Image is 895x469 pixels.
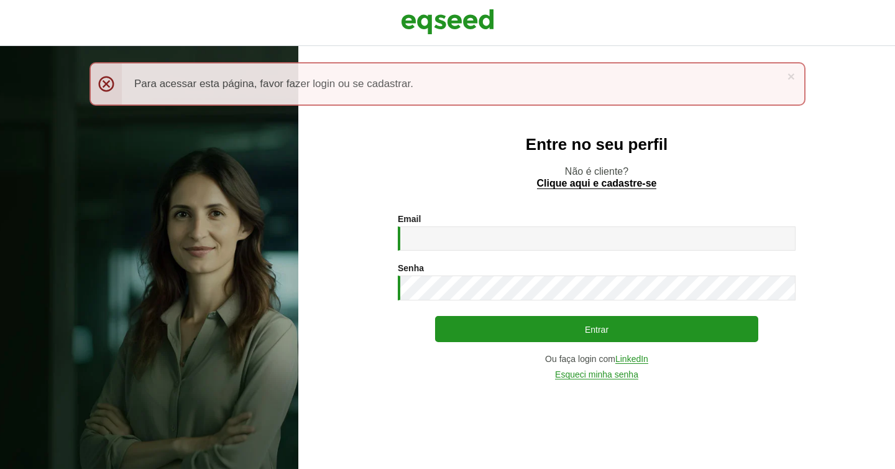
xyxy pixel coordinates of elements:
[89,62,805,106] div: Para acessar esta página, favor fazer login ou se cadastrar.
[435,316,758,342] button: Entrar
[398,264,424,272] label: Senha
[398,215,421,223] label: Email
[398,355,796,364] div: Ou faça login com
[401,6,494,37] img: EqSeed Logo
[615,355,648,364] a: LinkedIn
[787,70,795,83] a: ×
[555,370,638,379] a: Esqueci minha senha
[323,136,870,154] h2: Entre no seu perfil
[323,165,870,189] p: Não é cliente?
[537,179,657,189] a: Clique aqui e cadastre-se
